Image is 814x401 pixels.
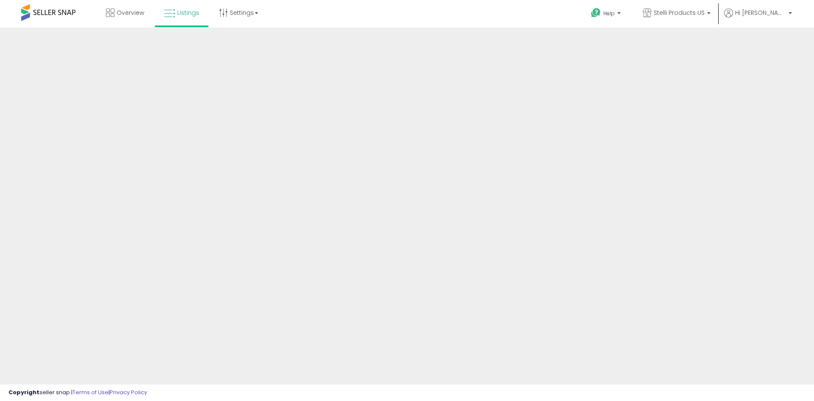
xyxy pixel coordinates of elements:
[724,8,792,28] a: Hi [PERSON_NAME]
[117,8,144,17] span: Overview
[603,10,615,17] span: Help
[177,8,199,17] span: Listings
[654,8,705,17] span: Stelli Products US
[591,8,601,18] i: Get Help
[735,8,786,17] span: Hi [PERSON_NAME]
[584,1,629,28] a: Help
